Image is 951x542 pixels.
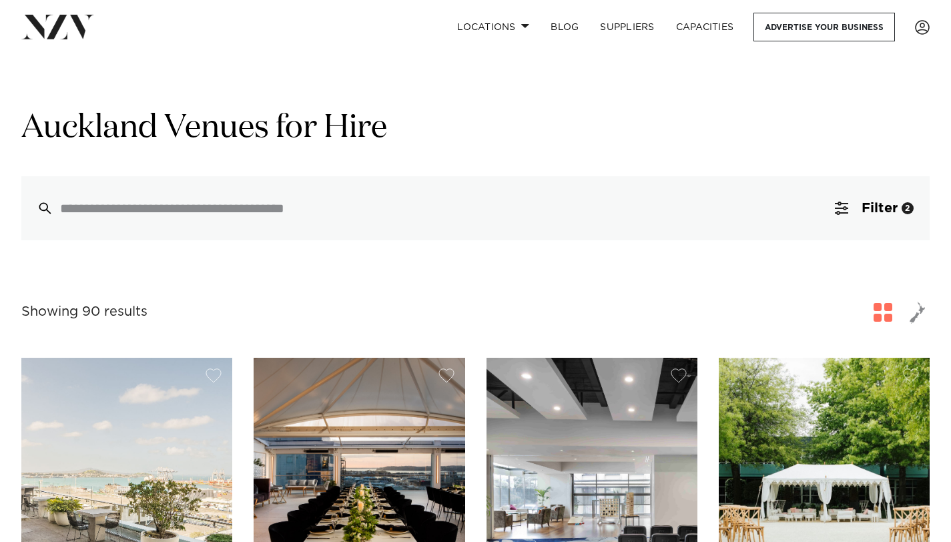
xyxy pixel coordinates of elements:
a: Capacities [665,13,745,41]
span: Filter [862,202,898,215]
a: Advertise your business [753,13,895,41]
a: BLOG [540,13,589,41]
div: Showing 90 results [21,302,147,322]
h1: Auckland Venues for Hire [21,107,930,150]
div: 2 [902,202,914,214]
a: Locations [446,13,540,41]
a: SUPPLIERS [589,13,665,41]
img: nzv-logo.png [21,15,94,39]
button: Filter2 [819,176,930,240]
